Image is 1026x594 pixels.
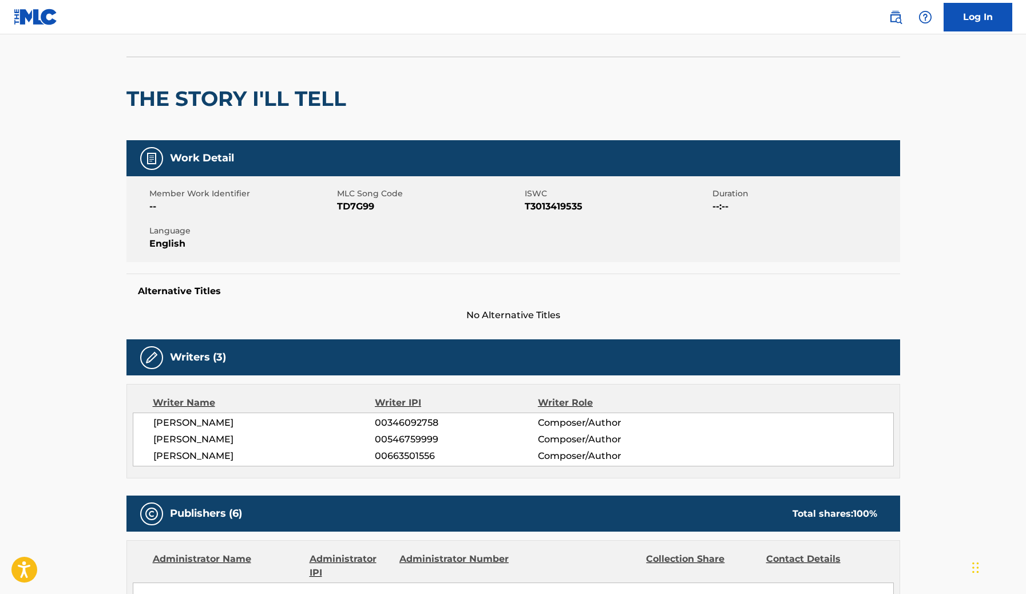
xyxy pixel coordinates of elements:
span: 00663501556 [375,449,537,463]
span: Duration [712,188,897,200]
span: --:-- [712,200,897,213]
div: Drag [972,551,979,585]
h2: THE STORY I'LL TELL [126,86,352,112]
span: Member Work Identifier [149,188,334,200]
span: ISWC [525,188,710,200]
div: Writer Name [153,396,375,410]
div: Writer Role [538,396,686,410]
span: No Alternative Titles [126,308,900,322]
div: Collection Share [646,552,757,580]
img: Work Detail [145,152,159,165]
h5: Alternative Titles [138,286,889,297]
span: [PERSON_NAME] [153,416,375,430]
span: 00346092758 [375,416,537,430]
span: [PERSON_NAME] [153,433,375,446]
div: Administrator Number [399,552,510,580]
span: 100 % [853,508,877,519]
img: search [889,10,902,24]
img: help [918,10,932,24]
h5: Publishers (6) [170,507,242,520]
iframe: Chat Widget [969,539,1026,594]
div: Help [914,6,937,29]
div: Administrator IPI [310,552,391,580]
span: 00546759999 [375,433,537,446]
span: Composer/Author [538,416,686,430]
span: Language [149,225,334,237]
div: Contact Details [766,552,877,580]
img: Writers [145,351,159,365]
span: [PERSON_NAME] [153,449,375,463]
span: Composer/Author [538,449,686,463]
span: T3013419535 [525,200,710,213]
span: Composer/Author [538,433,686,446]
div: Writer IPI [375,396,538,410]
h5: Writers (3) [170,351,226,364]
h5: Work Detail [170,152,234,165]
a: Public Search [884,6,907,29]
span: TD7G99 [337,200,522,213]
img: Publishers [145,507,159,521]
div: Total shares: [793,507,877,521]
img: MLC Logo [14,9,58,25]
span: -- [149,200,334,213]
span: MLC Song Code [337,188,522,200]
div: Administrator Name [153,552,301,580]
span: English [149,237,334,251]
a: Log In [944,3,1012,31]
